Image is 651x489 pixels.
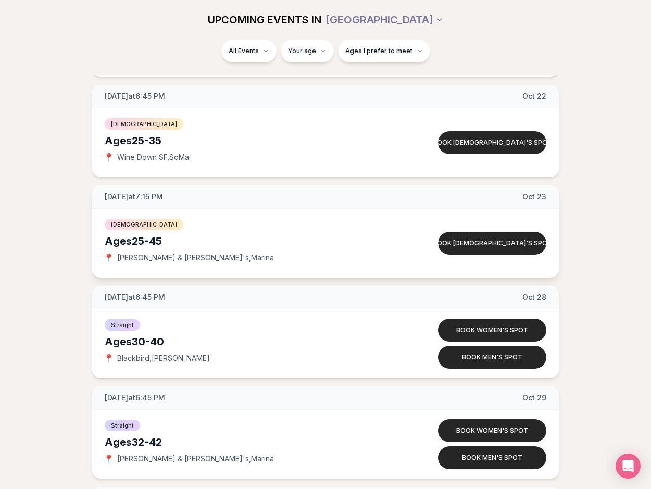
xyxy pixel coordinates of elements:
span: Wine Down SF , SoMa [117,152,189,162]
span: [DATE] at 7:15 PM [105,192,163,202]
div: Ages 25-35 [105,133,398,148]
button: Book [DEMOGRAPHIC_DATA]'s spot [438,232,546,255]
div: Ages 25-45 [105,234,398,248]
span: [PERSON_NAME] & [PERSON_NAME]'s , Marina [117,454,274,464]
span: Ages I prefer to meet [345,47,412,55]
span: [DATE] at 6:45 PM [105,91,165,102]
button: Ages I prefer to meet [338,40,430,62]
span: [DEMOGRAPHIC_DATA] [105,118,183,130]
span: UPCOMING EVENTS IN [208,12,321,27]
span: [DATE] at 6:45 PM [105,292,165,303]
span: [DATE] at 6:45 PM [105,393,165,403]
button: Book men's spot [438,446,546,469]
span: Oct 29 [522,393,546,403]
button: Book [DEMOGRAPHIC_DATA]'s spot [438,131,546,154]
button: Book women's spot [438,419,546,442]
span: Your age [288,47,316,55]
span: [DEMOGRAPHIC_DATA] [105,219,183,230]
span: All Events [229,47,259,55]
span: Oct 22 [522,91,546,102]
span: [PERSON_NAME] & [PERSON_NAME]'s , Marina [117,253,274,263]
span: 📍 [105,354,113,362]
button: Your age [281,40,334,62]
span: Straight [105,420,140,431]
span: 📍 [105,455,113,463]
span: Straight [105,319,140,331]
span: Oct 23 [522,192,546,202]
span: Oct 28 [522,292,546,303]
button: [GEOGRAPHIC_DATA] [325,8,444,31]
div: Open Intercom Messenger [616,454,641,479]
span: 📍 [105,153,113,161]
div: Ages 30-40 [105,334,398,349]
button: Book men's spot [438,346,546,369]
button: All Events [221,40,277,62]
span: Blackbird , [PERSON_NAME] [117,353,210,363]
div: Ages 32-42 [105,435,398,449]
button: Book women's spot [438,319,546,342]
span: 📍 [105,254,113,262]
